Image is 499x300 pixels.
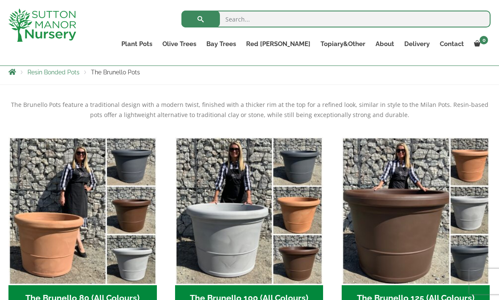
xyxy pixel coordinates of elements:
[435,38,469,50] a: Contact
[91,69,140,76] span: The Brunello Pots
[27,69,80,76] a: Resin Bonded Pots
[8,68,491,75] nav: Breadcrumbs
[315,38,370,50] a: Topiary&Other
[370,38,399,50] a: About
[157,38,201,50] a: Olive Trees
[8,8,76,42] img: logo
[181,11,491,27] input: Search...
[399,38,435,50] a: Delivery
[116,38,157,50] a: Plant Pots
[342,137,490,285] img: The Brunello 125 (All Colours)
[8,137,157,285] img: The Brunello 80 (All Colours)
[8,100,491,120] p: The Brunello Pots feature a traditional design with a modern twist, finished with a thicker rim a...
[480,36,488,44] span: 0
[175,137,324,285] img: The Brunello 100 (All Colours)
[469,38,491,50] a: 0
[201,38,241,50] a: Bay Trees
[241,38,315,50] a: Red [PERSON_NAME]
